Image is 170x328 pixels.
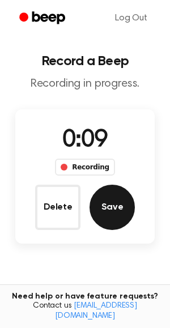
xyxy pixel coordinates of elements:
[104,5,159,32] a: Log Out
[7,301,163,321] span: Contact us
[11,7,75,29] a: Beep
[55,159,114,176] div: Recording
[9,54,161,68] h1: Record a Beep
[9,77,161,91] p: Recording in progress.
[55,302,137,320] a: [EMAIL_ADDRESS][DOMAIN_NAME]
[90,185,135,230] button: Save Audio Record
[62,129,108,152] span: 0:09
[35,185,80,230] button: Delete Audio Record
